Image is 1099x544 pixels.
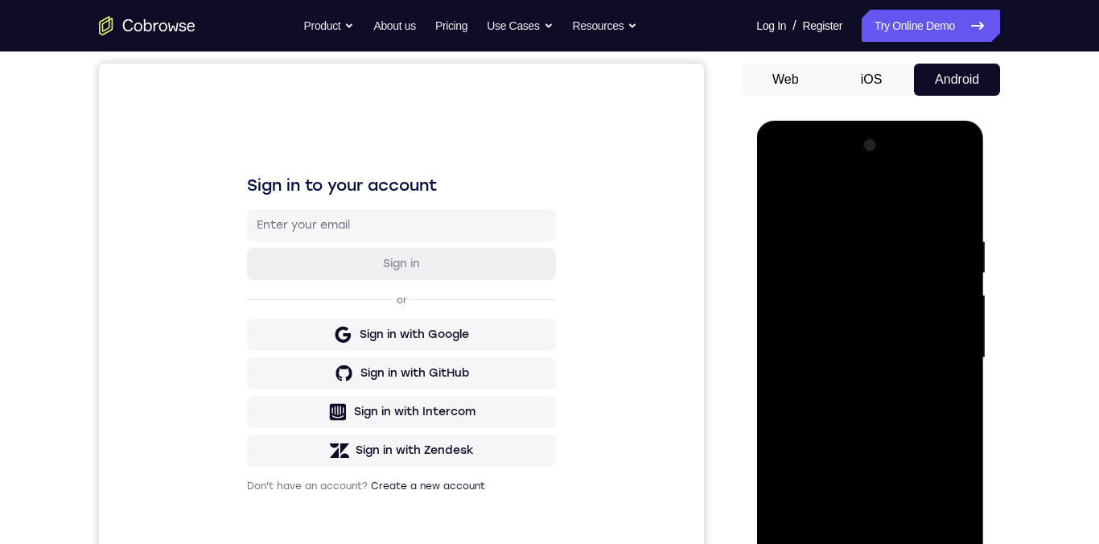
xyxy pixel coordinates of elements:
p: or [294,230,311,243]
div: Sign in with Zendesk [257,379,375,395]
p: Don't have an account? [148,416,457,429]
div: Sign in with Intercom [255,340,377,356]
button: Sign in with Zendesk [148,371,457,403]
button: Sign in with Intercom [148,332,457,365]
button: Sign in with GitHub [148,294,457,326]
button: Use Cases [487,10,553,42]
button: Sign in with Google [148,255,457,287]
a: Create a new account [272,417,386,428]
a: Log In [756,10,786,42]
button: Resources [573,10,638,42]
a: About us [373,10,415,42]
input: Enter your email [158,154,447,170]
span: / [792,16,796,35]
div: Sign in with GitHub [261,302,370,318]
button: Web [743,64,829,96]
button: Sign in [148,184,457,216]
button: iOS [829,64,915,96]
a: Try Online Demo [862,10,1000,42]
div: Sign in with Google [261,263,370,279]
button: Product [304,10,355,42]
button: Android [914,64,1000,96]
a: Register [803,10,842,42]
h1: Sign in to your account [148,110,457,133]
a: Go to the home page [99,16,196,35]
a: Pricing [435,10,467,42]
